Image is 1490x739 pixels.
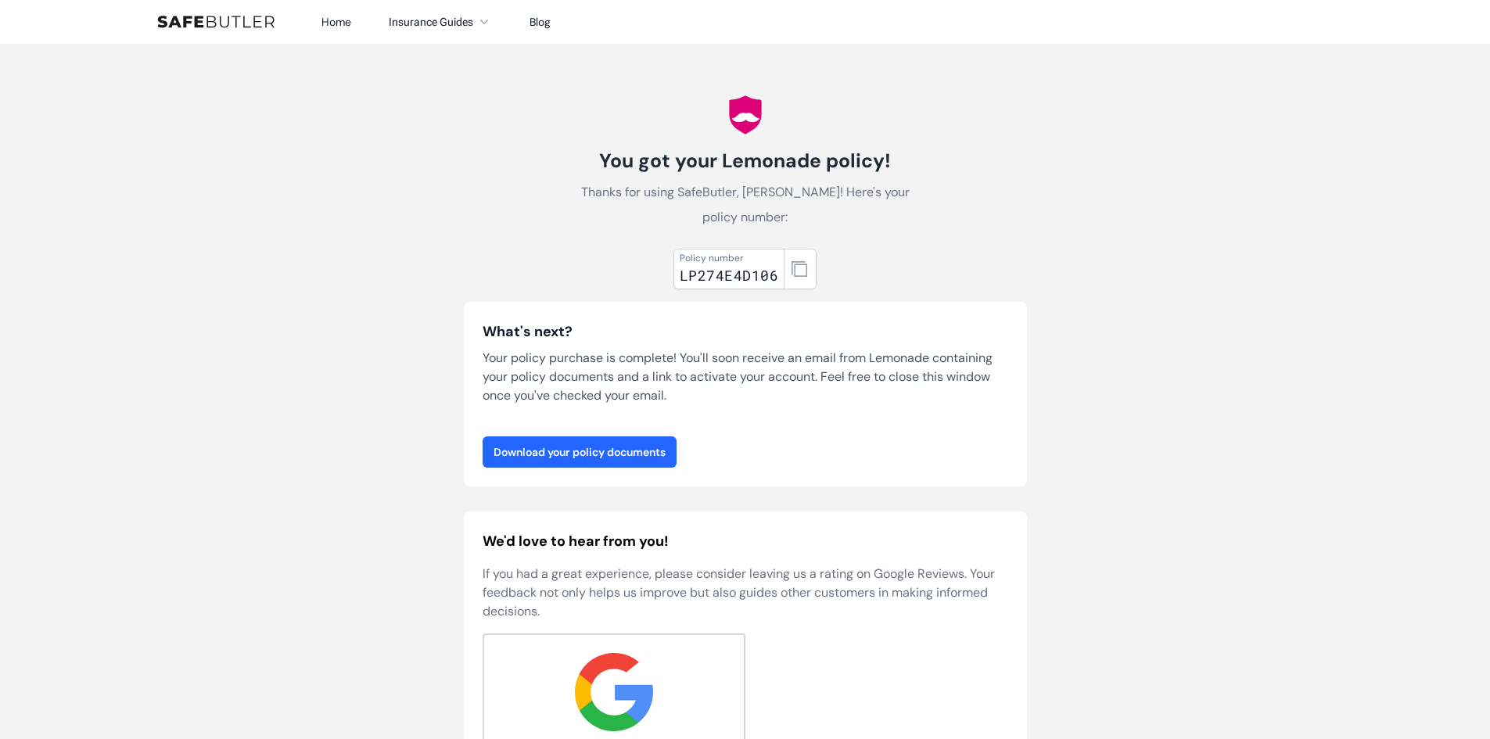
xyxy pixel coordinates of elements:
[483,436,677,468] a: Download your policy documents
[483,349,1008,405] p: Your policy purchase is complete! You'll soon receive an email from Lemonade containing your poli...
[321,15,351,29] a: Home
[483,565,1008,621] p: If you had a great experience, please consider leaving us a rating on Google Reviews. Your feedba...
[483,321,1008,343] h3: What's next?
[680,264,778,286] div: LP274E4D106
[570,149,921,174] h1: You got your Lemonade policy!
[389,13,492,31] button: Insurance Guides
[570,180,921,230] p: Thanks for using SafeButler, [PERSON_NAME]! Here's your policy number:
[483,530,1008,552] h2: We'd love to hear from you!
[157,16,275,28] img: SafeButler Text Logo
[680,252,778,264] div: Policy number
[530,15,551,29] a: Blog
[575,653,653,731] img: google.svg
